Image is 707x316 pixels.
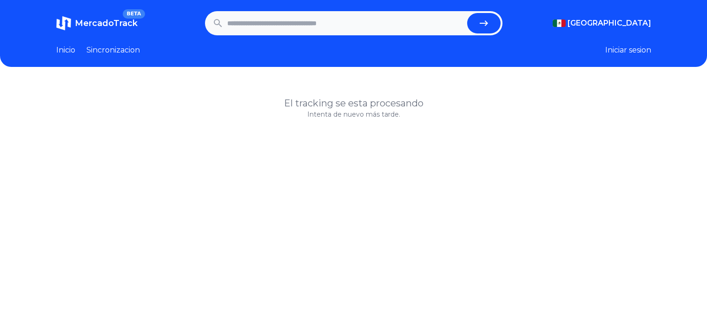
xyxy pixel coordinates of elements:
p: Intenta de nuevo más tarde. [56,110,651,119]
a: Sincronizacion [86,45,140,56]
span: [GEOGRAPHIC_DATA] [568,18,651,29]
button: Iniciar sesion [605,45,651,56]
a: MercadoTrackBETA [56,16,138,31]
h1: El tracking se esta procesando [56,97,651,110]
span: BETA [123,9,145,19]
span: MercadoTrack [75,18,138,28]
a: Inicio [56,45,75,56]
img: Mexico [553,20,566,27]
img: MercadoTrack [56,16,71,31]
button: [GEOGRAPHIC_DATA] [553,18,651,29]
